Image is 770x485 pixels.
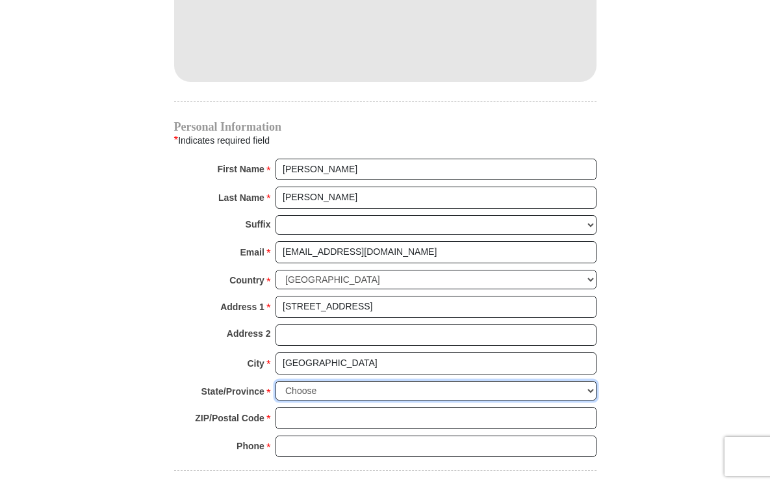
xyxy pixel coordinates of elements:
strong: State/Province [201,382,264,400]
strong: Phone [237,437,264,455]
strong: ZIP/Postal Code [195,409,264,427]
strong: Address 2 [227,324,271,343]
div: Indicates required field [174,132,597,149]
strong: Suffix [246,215,271,233]
strong: Last Name [218,189,264,207]
strong: Email [240,243,264,261]
strong: Country [229,271,264,289]
strong: First Name [218,160,264,178]
strong: City [247,354,264,373]
strong: Address 1 [220,298,264,316]
h4: Personal Information [174,122,597,132]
